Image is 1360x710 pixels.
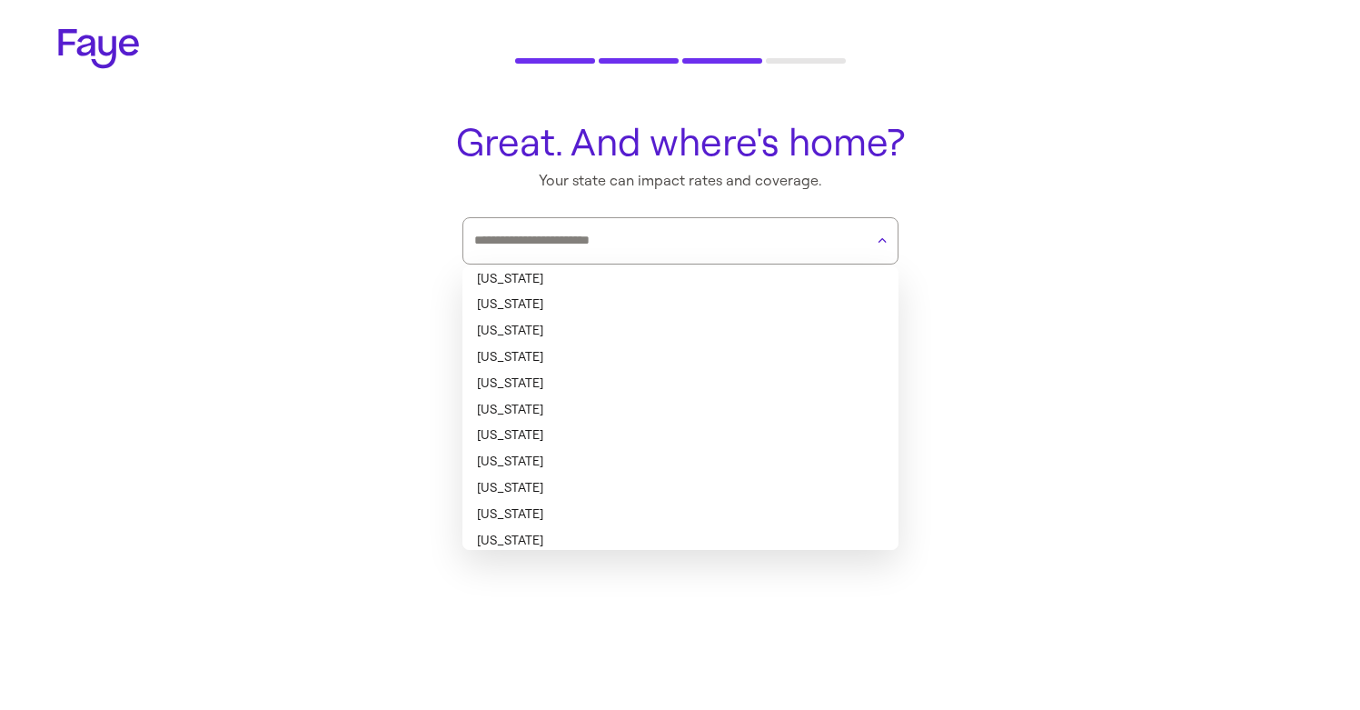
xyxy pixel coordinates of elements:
li: [US_STATE] [462,371,898,397]
li: [US_STATE] [462,292,898,318]
li: [US_STATE] [462,266,898,293]
li: [US_STATE] [462,502,898,528]
li: [US_STATE] [462,397,898,424]
li: [US_STATE] [462,449,898,475]
li: [US_STATE] [462,345,898,371]
li: [US_STATE] [462,475,898,502]
p: Your state can impact rates and coverage. [452,171,909,191]
li: [US_STATE] [462,423,898,449]
li: [US_STATE] [462,318,898,345]
h1: Great. And where's home? [452,122,909,164]
li: [US_STATE] [462,528,898,555]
